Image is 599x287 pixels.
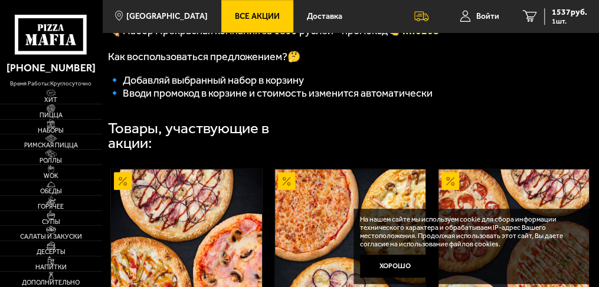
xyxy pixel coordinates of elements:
[235,12,280,21] span: Все Акции
[360,255,430,278] button: Хорошо
[278,172,296,190] img: Акционный
[107,50,300,63] span: Как воспользоваться предложением?🤔
[306,12,342,21] span: Доставка
[107,121,302,151] div: Товары, участвующие в акции:
[441,172,459,190] img: Акционный
[107,74,303,87] span: 🔹 Добавляй выбранный набор в корзину
[126,12,208,21] span: [GEOGRAPHIC_DATA]
[360,215,580,249] p: На нашем сайте мы используем cookie для сбора информации технического характера и обрабатываем IP...
[107,87,432,100] span: 🔹 Вводи промокод в корзине и стоимость изменится автоматически
[476,12,499,21] span: Войти
[552,18,587,25] span: 1 шт.
[552,8,587,17] span: 1537 руб.
[114,172,132,190] img: Акционный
